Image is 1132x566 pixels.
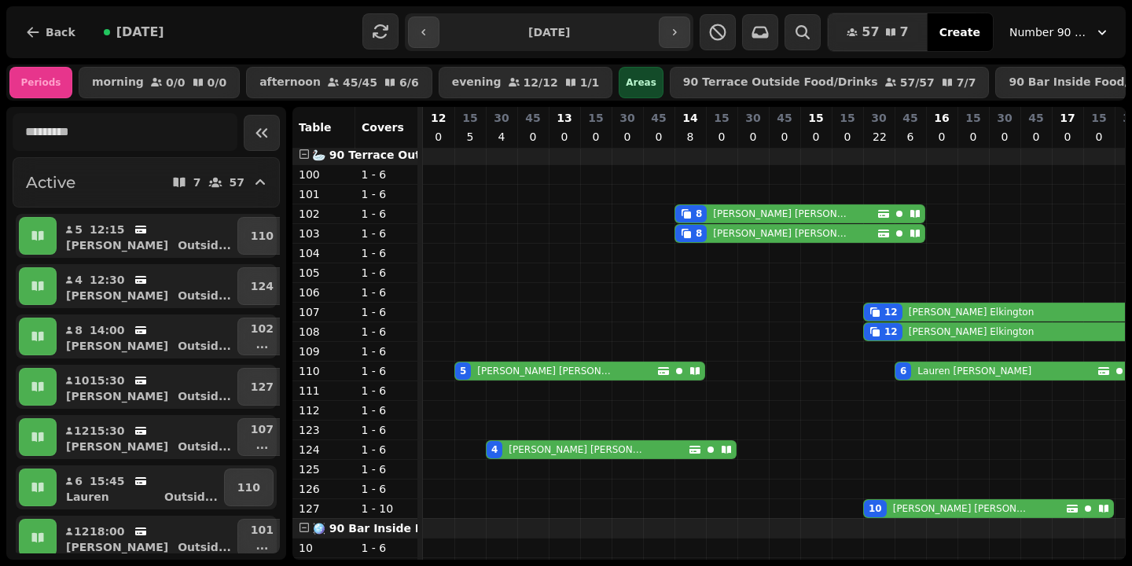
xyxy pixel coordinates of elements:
p: 101 [251,522,274,538]
p: 5 [464,129,476,145]
button: afternoon45/456/6 [246,67,432,98]
h2: Active [26,171,75,193]
p: 0 [747,129,759,145]
p: 1 - 6 [362,383,412,399]
div: 4 [491,443,498,456]
p: 14 [682,110,697,126]
p: 22 [873,129,885,145]
p: 103 [299,226,349,241]
div: 12 [884,325,898,338]
p: 30 [745,110,760,126]
button: morning0/00/0 [79,67,240,98]
p: afternoon [259,76,321,89]
p: 6 [74,473,83,489]
span: [DATE] [116,26,164,39]
p: [PERSON_NAME] [PERSON_NAME] [713,227,848,240]
p: 16 [934,110,949,126]
p: ... [251,538,274,553]
p: 15 [1091,110,1106,126]
p: 12 [431,110,446,126]
p: 1 - 6 [362,245,412,261]
p: 0 [621,129,634,145]
p: 1 - 6 [362,481,412,497]
p: 0 [1093,129,1105,145]
div: 12 [884,306,898,318]
p: 30 [871,110,886,126]
p: 108 [299,324,349,340]
p: 12:30 [90,272,125,288]
button: 107... [237,418,287,456]
p: Outsid ... [178,439,231,454]
p: 30 [619,110,634,126]
button: Back [13,13,88,51]
p: 45 [902,110,917,126]
span: 🦢 90 Terrace Outside Food/Drinks [312,149,524,161]
p: [PERSON_NAME] [PERSON_NAME] [713,208,848,220]
p: 106 [299,285,349,300]
p: 15 [965,110,980,126]
p: 123 [299,422,349,438]
p: 0 / 0 [208,77,227,88]
span: Table [299,121,332,134]
p: 1 - 6 [362,285,412,300]
p: 1 - 6 [362,540,412,556]
p: [PERSON_NAME] [66,539,168,555]
p: 0 [841,129,854,145]
p: 1 - 6 [362,304,412,320]
p: 15:45 [90,473,125,489]
div: 5 [460,365,466,377]
p: Outsid ... [178,539,231,555]
p: 1 - 6 [362,167,412,182]
span: 57 [862,26,879,39]
p: 1 - 10 [362,501,412,516]
p: 0 [558,129,571,145]
p: 0 [935,129,948,145]
p: 45 [777,110,792,126]
p: [PERSON_NAME] [PERSON_NAME] [893,502,1028,515]
p: 57 [230,177,244,188]
p: 112 [299,402,349,418]
button: [DATE] [91,13,177,51]
p: 8 [74,322,83,338]
p: [PERSON_NAME] Elkington [909,306,1035,318]
p: 15 [808,110,823,126]
p: 1 - 6 [362,265,412,281]
p: 100 [299,167,349,182]
p: 57 / 57 [900,77,935,88]
p: 0 [652,129,665,145]
p: Outsid ... [164,489,218,505]
div: 8 [696,208,702,220]
div: 8 [696,227,702,240]
p: [PERSON_NAME] Elkington [909,325,1035,338]
p: 15 [840,110,855,126]
p: 124 [299,442,349,458]
p: 0 [432,129,445,145]
p: 102 [299,206,349,222]
p: Lauren [PERSON_NAME] [917,365,1031,377]
p: 10 [74,373,83,388]
p: 107 [251,421,274,437]
p: 104 [299,245,349,261]
p: 15 [462,110,477,126]
div: 6 [900,365,906,377]
p: Outsid ... [178,338,231,354]
p: 110 [299,363,349,379]
p: Outsid ... [178,388,231,404]
p: 1 - 6 [362,226,412,241]
p: 0 [998,129,1011,145]
p: 102 [251,321,274,336]
p: 126 [299,481,349,497]
p: 12:15 [90,222,125,237]
p: 4 [495,129,508,145]
p: 127 [299,501,349,516]
p: 125 [299,461,349,477]
p: [PERSON_NAME] [66,388,168,404]
button: Active757 [13,157,280,208]
button: 412:30[PERSON_NAME]Outsid... [60,267,234,305]
p: 1 - 6 [362,324,412,340]
p: [PERSON_NAME] [66,338,168,354]
p: 111 [299,383,349,399]
span: Covers [362,121,404,134]
p: 0 [527,129,539,145]
p: 45 / 45 [343,77,377,88]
